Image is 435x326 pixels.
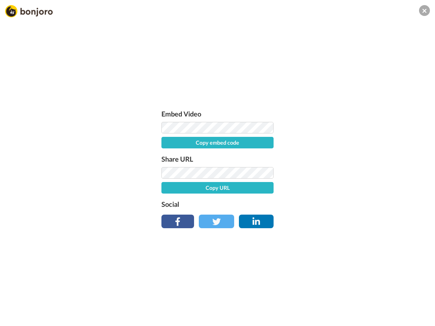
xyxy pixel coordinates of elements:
[161,108,274,119] label: Embed Video
[161,199,274,210] label: Social
[5,5,53,17] img: Bonjoro Logo
[161,182,274,194] button: Copy URL
[161,137,274,148] button: Copy embed code
[161,153,274,164] label: Share URL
